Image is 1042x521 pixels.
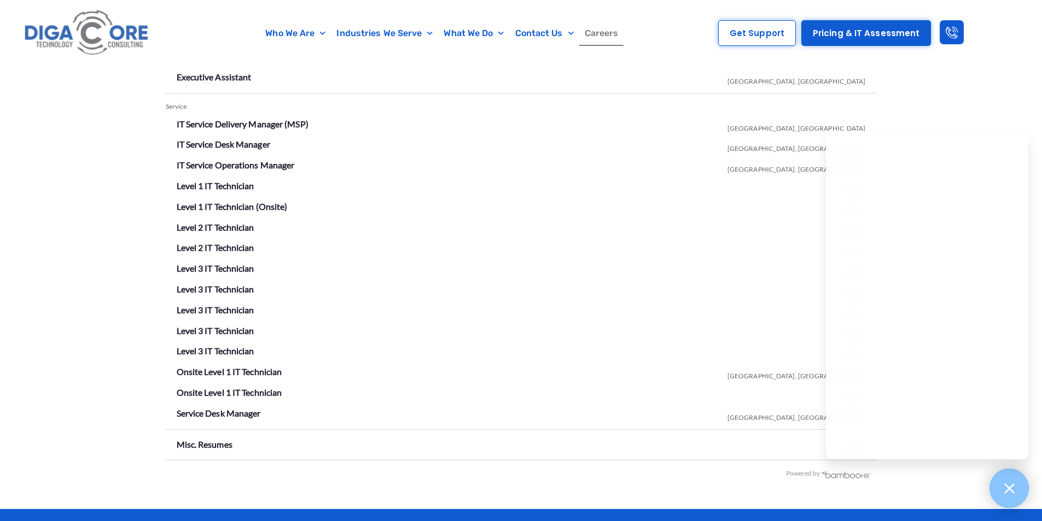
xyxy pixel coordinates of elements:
a: IT Service Desk Manager [177,139,270,149]
span: [GEOGRAPHIC_DATA], [GEOGRAPHIC_DATA] [727,69,866,90]
a: Careers [579,21,624,46]
a: Onsite Level 1 IT Technician [177,387,282,397]
a: Level 2 IT Technician [177,222,254,232]
a: Get Support [718,20,796,46]
a: Level 3 IT Technician [177,284,254,294]
a: Level 1 IT Technician (Onsite) [177,201,288,212]
span: [GEOGRAPHIC_DATA], [GEOGRAPHIC_DATA] [727,364,866,384]
a: Industries We Serve [331,21,438,46]
span: Pricing & IT Assessment [813,29,919,37]
span: [GEOGRAPHIC_DATA], [GEOGRAPHIC_DATA] [727,136,866,157]
div: Service [166,99,877,115]
span: Get Support [730,29,784,37]
span: [GEOGRAPHIC_DATA], [GEOGRAPHIC_DATA] [727,116,866,137]
a: Level 1 IT Technician [177,180,254,191]
a: Executive Assistant [177,72,252,82]
a: Onsite Level 1 IT Technician [177,366,282,377]
a: Level 3 IT Technician [177,325,254,336]
a: Pricing & IT Assessment [801,20,931,46]
img: Digacore logo 1 [21,5,153,61]
a: IT Service Delivery Manager (MSP) [177,119,308,129]
a: Who We Are [260,21,331,46]
iframe: Chatgenie Messenger [826,131,1028,459]
a: Service Desk Manager [177,408,261,418]
a: Misc. Resumes [177,439,232,449]
img: BambooHR - HR software [820,470,872,478]
a: What We Do [438,21,509,46]
a: Contact Us [510,21,579,46]
a: IT Service Operations Manager [177,160,295,170]
a: Level 3 IT Technician [177,305,254,315]
a: Level 3 IT Technician [177,346,254,356]
div: Powered by [166,466,872,482]
a: Level 2 IT Technician [177,242,254,253]
span: [GEOGRAPHIC_DATA], [GEOGRAPHIC_DATA] [727,157,866,178]
nav: Menu [205,21,679,46]
span: [GEOGRAPHIC_DATA], [GEOGRAPHIC_DATA] [727,405,866,426]
a: Level 3 IT Technician [177,263,254,273]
